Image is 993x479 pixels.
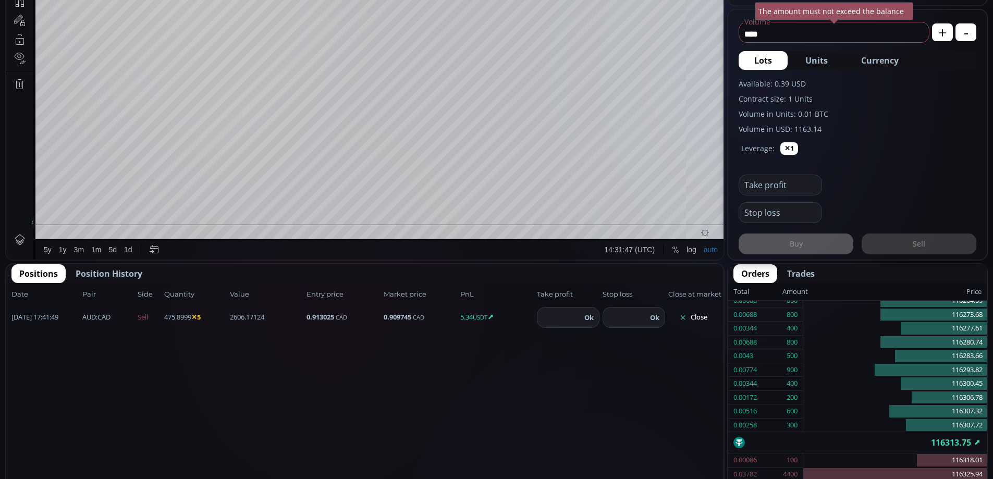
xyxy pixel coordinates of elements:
span: Currency [861,54,899,67]
span: [DATE] 17:41:49 [11,312,79,323]
div: Toggle Auto Scale [694,451,715,471]
button: ✕1 [780,142,798,155]
div: 116313.75 [728,432,987,453]
b: AUD [82,312,96,322]
label: Contract size: 1 Units [739,93,976,104]
div: −759.78 (−0.65%) [286,26,340,33]
div:  [9,139,18,149]
div: 0.00688 [733,308,757,322]
span: Position History [76,267,142,280]
div: 5d [103,457,111,465]
div: 1m [85,457,95,465]
div: Market open [106,24,116,33]
small: CAD [336,313,347,321]
button: Lots [739,51,788,70]
span: PnL [460,289,534,300]
div: Toggle Log Scale [677,451,694,471]
button: Orders [733,264,777,283]
div: 400 [787,322,798,335]
div: 116283.66 [803,349,987,363]
div: C [246,26,251,33]
span: 2606.17124 [230,312,303,323]
span: 14:31:47 (UTC) [598,457,648,465]
div: 300 [787,419,798,432]
div: 5.211K [60,38,82,45]
div: 3m [68,457,78,465]
b: 0.909745 [384,312,411,322]
span: Stop loss [603,289,665,300]
div: 116280.74 [803,336,987,350]
div: 0.00344 [733,322,757,335]
b: 0.913025 [307,312,334,322]
div: Amount [782,285,808,299]
span: Orders [741,267,769,280]
small: USDT [473,313,487,321]
span: Pair [82,289,134,300]
span: Trades [787,267,815,280]
div: Toggle Percentage [662,451,677,471]
div: Volume [34,38,56,45]
label: Leverage: [741,143,775,154]
div: 116306.78 [803,391,987,405]
div: O [124,26,130,33]
div: 0.00774 [733,363,757,377]
div: 116313.75 [251,26,283,33]
div: 116307.72 [803,419,987,432]
div: 0.00258 [733,419,757,432]
button: - [955,23,976,41]
div: 117459.99 [170,26,202,33]
div: 116277.61 [803,322,987,336]
b: ✕5 [191,312,201,322]
button: Trades [779,264,823,283]
div: L [206,26,210,33]
span: Market price [384,289,457,300]
div: Hide Drawings Toolbar [24,427,29,441]
span: Side [138,289,161,300]
div: 116307.32 [803,404,987,419]
div: Total [733,285,782,299]
div: 1y [53,457,60,465]
span: Date [11,289,79,300]
button: 14:31:47 (UTC) [595,451,652,471]
div: 900 [787,363,798,377]
span: Quantity [164,289,227,300]
div: 200 [787,391,798,404]
span: :CAD [82,312,111,323]
div: 0.00086 [733,453,757,467]
span: Lots [754,54,772,67]
div: 116075.00 [210,26,242,33]
div: 1D [51,24,67,33]
span: Take profit [537,289,599,300]
div: 116300.45 [803,377,987,391]
div: 1d [118,457,126,465]
div: 5y [38,457,45,465]
button: Positions [11,264,66,283]
div: 800 [787,336,798,349]
div: H [165,26,170,33]
label: Volume in Units: 0.01 BTC [739,108,976,119]
span: Sell [138,312,161,323]
span: Value [230,289,303,300]
div: 0.00344 [733,377,757,390]
div: D [89,6,94,14]
span: 5.34 [460,312,534,323]
button: Position History [68,264,150,283]
button: Close [668,309,718,326]
span: Positions [19,267,58,280]
div: 0.0043 [733,349,753,363]
div: Bitcoin [67,24,99,33]
small: CAD [413,313,424,321]
div: 500 [787,349,798,363]
button: Units [790,51,843,70]
div: auto [697,457,712,465]
div: 0.00172 [733,391,757,404]
div: log [680,457,690,465]
span: 475.8999 [164,312,227,323]
div: 100 [787,453,798,467]
span: Entry price [307,289,380,300]
button: Currency [845,51,914,70]
span: Close at market [668,289,718,300]
div: 400 [787,377,798,390]
span: Units [805,54,828,67]
label: Available: 0.39 USD [739,78,976,89]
